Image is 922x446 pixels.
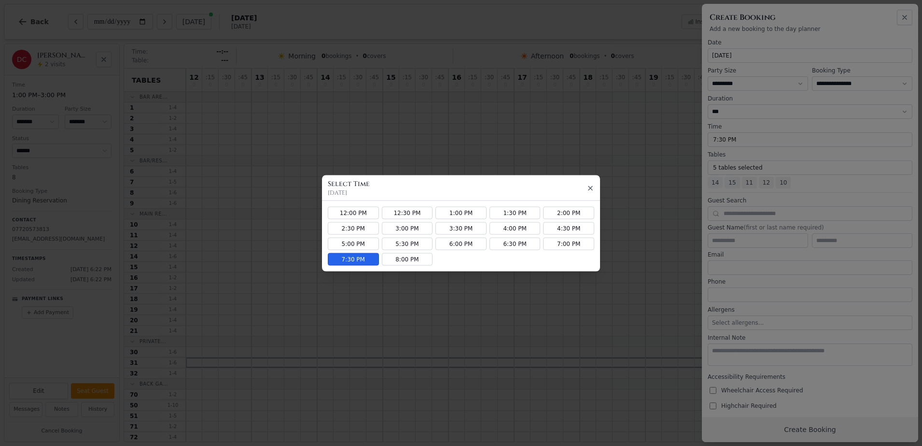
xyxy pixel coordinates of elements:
button: 5:30 PM [382,237,433,250]
button: 4:00 PM [489,222,541,234]
button: 8:00 PM [382,253,433,265]
h3: Select Time [328,179,370,188]
button: 2:00 PM [543,206,594,219]
button: 7:00 PM [543,237,594,250]
button: 5:00 PM [328,237,379,250]
button: 12:00 PM [328,206,379,219]
p: [DATE] [328,188,370,196]
button: 6:00 PM [435,237,487,250]
button: 3:30 PM [435,222,487,234]
button: 4:30 PM [543,222,594,234]
button: 1:00 PM [435,206,487,219]
button: 2:30 PM [328,222,379,234]
button: 7:30 PM [328,253,379,265]
button: 12:30 PM [382,206,433,219]
button: 3:00 PM [382,222,433,234]
button: 1:30 PM [489,206,541,219]
button: 6:30 PM [489,237,541,250]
